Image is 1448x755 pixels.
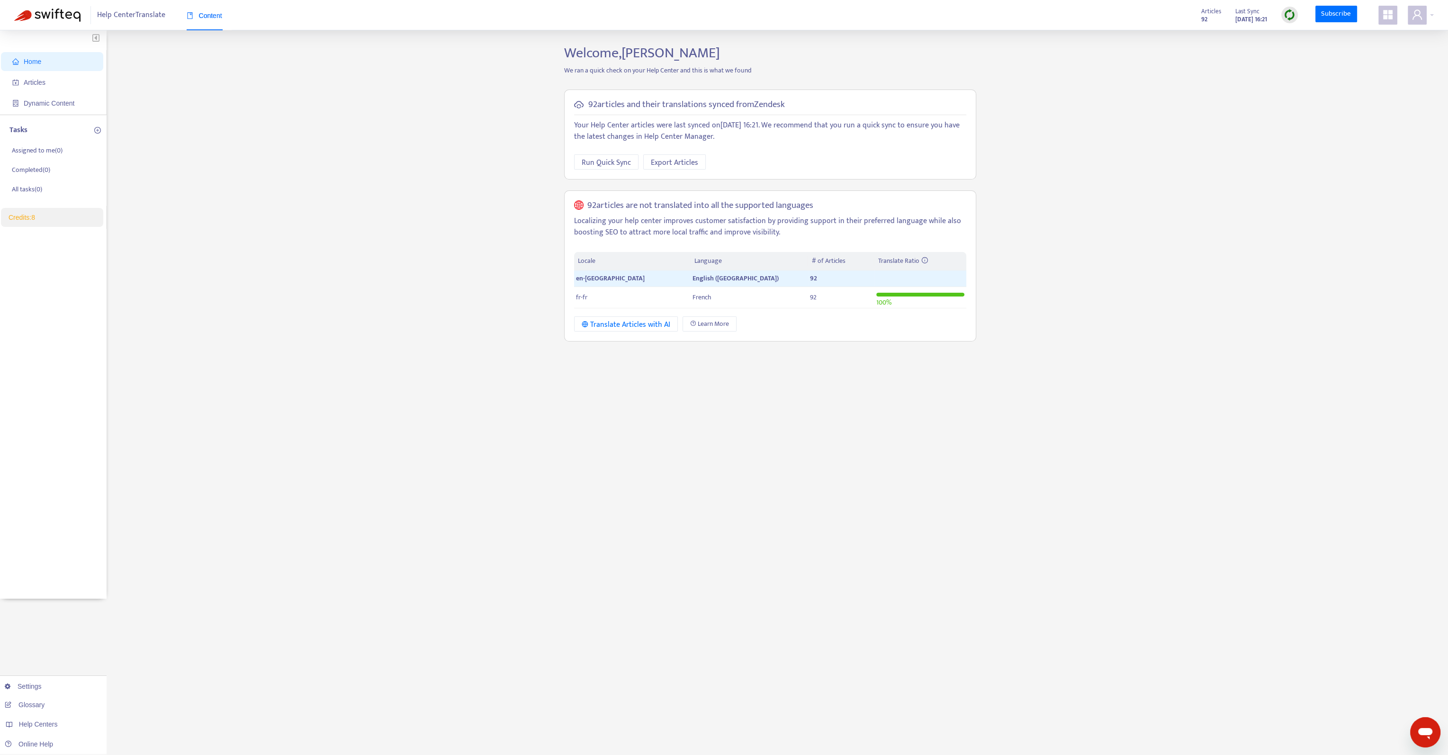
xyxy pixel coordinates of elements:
a: Credits:8 [9,214,35,221]
th: Language [691,252,808,270]
span: Last Sync [1235,6,1259,17]
p: Completed ( 0 ) [12,165,50,175]
p: All tasks ( 0 ) [12,184,42,194]
button: Export Articles [643,154,706,170]
span: Help Center Translate [97,6,165,24]
iframe: Bouton de lancement de la fenêtre de messagerie [1410,717,1440,747]
span: 92 [810,292,817,303]
a: Learn More [683,316,737,332]
div: Translate Articles with AI [582,319,670,331]
img: sync.dc5367851b00ba804db3.png [1284,9,1295,21]
button: Run Quick Sync [574,154,639,170]
span: en-[GEOGRAPHIC_DATA] [576,273,645,284]
p: We ran a quick check on your Help Center and this is what we found [557,65,983,75]
span: Articles [1201,6,1221,17]
p: Tasks [9,125,27,136]
span: book [187,12,193,19]
span: Content [187,12,222,19]
p: Your Help Center articles were last synced on [DATE] 16:21 . We recommend that you run a quick sy... [574,120,966,143]
span: cloud-sync [574,100,584,109]
span: user [1412,9,1423,20]
span: Welcome, [PERSON_NAME] [564,41,720,65]
a: Glossary [5,701,45,709]
span: Help Centers [19,720,58,728]
span: fr-fr [576,292,587,303]
th: # of Articles [808,252,874,270]
a: Online Help [5,740,53,748]
span: Articles [24,79,45,86]
span: Home [24,58,41,65]
a: Settings [5,683,42,690]
button: Translate Articles with AI [574,316,678,332]
span: appstore [1382,9,1394,20]
img: Swifteq [14,9,81,22]
h5: 92 articles are not translated into all the supported languages [587,200,813,211]
span: Run Quick Sync [582,157,631,169]
strong: 92 [1201,14,1207,25]
span: plus-circle [94,127,101,134]
span: French [693,292,711,303]
div: Translate Ratio [878,256,962,266]
span: Learn More [698,319,729,329]
span: account-book [12,79,19,86]
span: English ([GEOGRAPHIC_DATA]) [693,273,779,284]
p: Assigned to me ( 0 ) [12,145,63,155]
a: Subscribe [1315,6,1357,23]
strong: [DATE] 16:21 [1235,14,1267,25]
th: Locale [574,252,691,270]
span: container [12,100,19,107]
span: home [12,58,19,65]
span: 92 [810,273,817,284]
h5: 92 articles and their translations synced from Zendesk [588,99,785,110]
span: 100 % [876,297,891,308]
p: Localizing your help center improves customer satisfaction by providing support in their preferre... [574,216,966,238]
span: Export Articles [651,157,698,169]
span: Dynamic Content [24,99,74,107]
span: global [574,200,584,211]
